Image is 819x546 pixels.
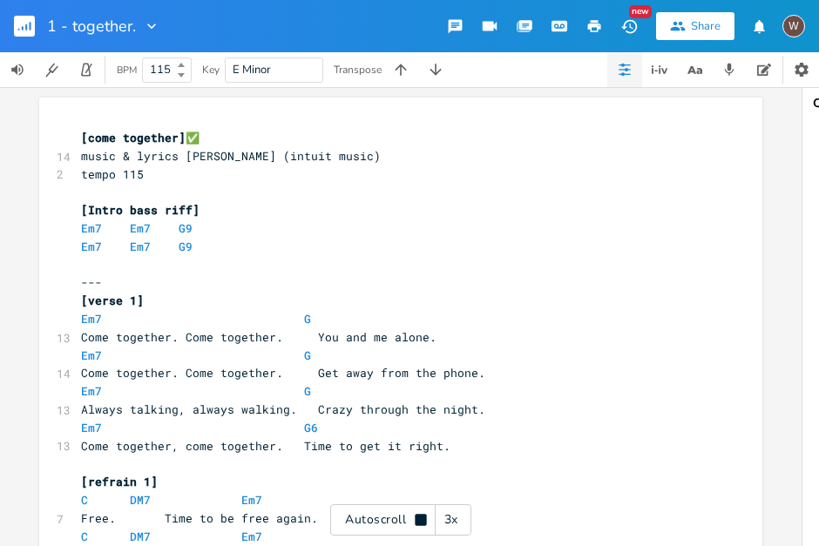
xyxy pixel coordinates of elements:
[81,202,200,218] span: [Intro bass riff]
[81,438,450,454] span: Come together, come together. Time to get it right.
[629,5,652,18] div: New
[47,18,136,34] span: 1 - together.
[233,62,271,78] span: E Minor
[81,130,186,145] span: [come together]
[81,293,144,308] span: [verse 1]
[130,239,151,254] span: Em7
[656,12,734,40] button: Share
[81,365,485,381] span: Come together. Come together. Get away from the phone.
[81,529,88,544] span: C
[81,166,144,182] span: tempo 115
[130,220,151,236] span: Em7
[304,347,311,363] span: G
[81,329,437,345] span: Come together. Come together. You and me alone.
[81,401,485,417] span: Always talking, always walking. Crazy through the night.
[81,492,88,508] span: C
[782,15,805,37] div: willem
[130,492,151,508] span: DM7
[691,18,721,34] div: Share
[81,474,158,489] span: [refrain 1]
[81,220,102,236] span: Em7
[330,504,471,536] div: Autoscroll
[241,529,262,544] span: Em7
[81,383,102,399] span: Em7
[81,239,102,254] span: Em7
[179,220,193,236] span: G9
[81,130,200,145] span: ✅
[304,311,311,327] span: G
[117,65,137,75] div: BPM
[81,274,102,290] span: ---
[241,492,262,508] span: Em7
[782,6,805,46] button: W
[334,64,382,75] div: Transpose
[179,239,193,254] span: G9
[612,10,646,42] button: New
[81,347,102,363] span: Em7
[202,64,220,75] div: Key
[304,420,318,435] span: G6
[81,510,318,526] span: Free. Time to be free again.
[436,504,467,536] div: 3x
[130,529,151,544] span: DM7
[81,311,102,327] span: Em7
[304,383,311,399] span: G
[81,148,381,164] span: music & lyrics [PERSON_NAME] (intuit music)
[81,420,102,435] span: Em7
